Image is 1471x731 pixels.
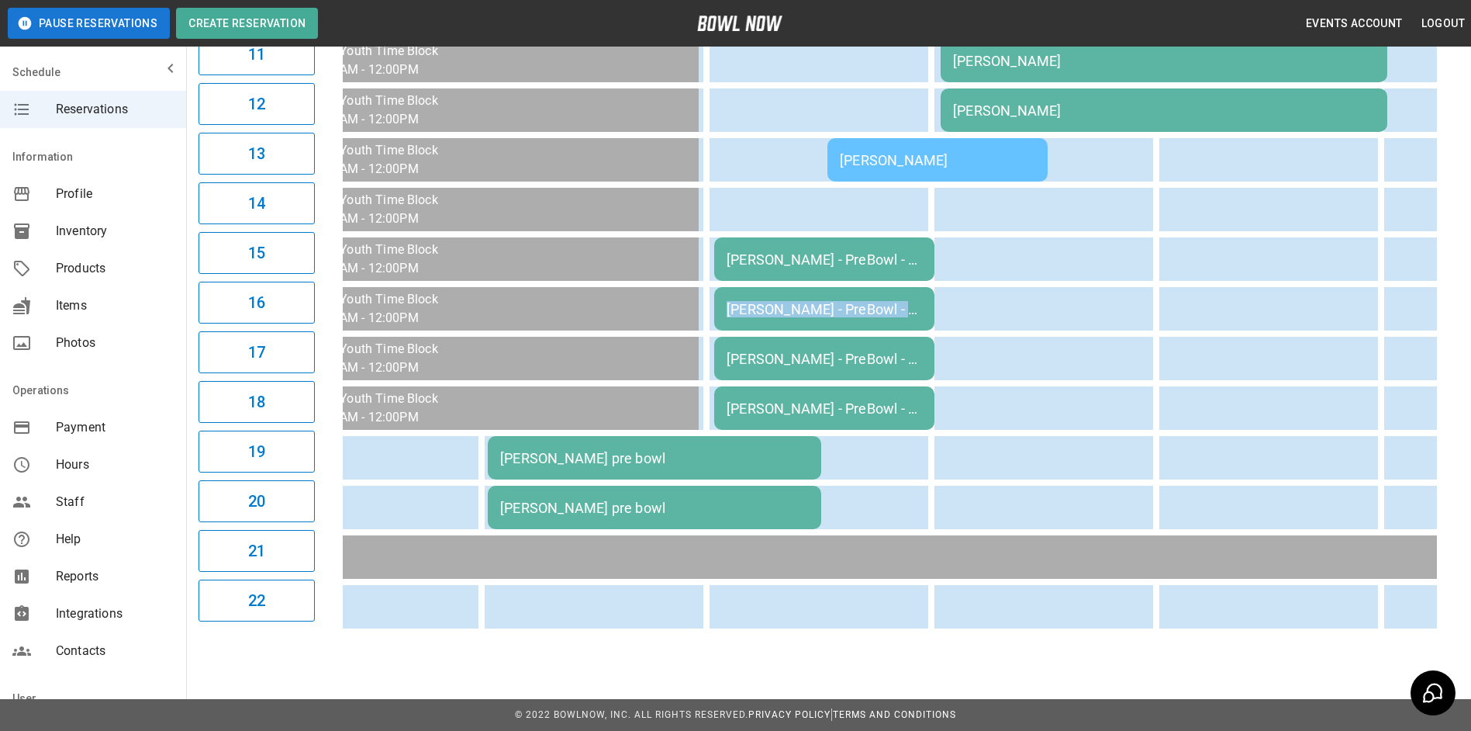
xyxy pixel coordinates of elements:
[176,8,318,39] button: Create Reservation
[727,301,922,317] div: [PERSON_NAME] - PreBowl - 2 Leagues
[56,567,174,586] span: Reports
[500,500,809,516] div: [PERSON_NAME] pre bowl
[199,331,315,373] button: 17
[727,351,922,367] div: [PERSON_NAME] - PreBowl - 2 Leagues
[248,42,265,67] h6: 11
[248,290,265,315] h6: 16
[56,456,174,474] span: Hours
[248,439,265,464] h6: 19
[199,530,315,572] button: 21
[199,232,315,274] button: 15
[56,185,174,203] span: Profile
[56,222,174,241] span: Inventory
[199,182,315,224] button: 14
[248,92,265,116] h6: 12
[56,530,174,549] span: Help
[199,381,315,423] button: 18
[199,133,315,175] button: 13
[248,588,265,613] h6: 22
[8,8,170,39] button: Pause Reservations
[500,450,809,466] div: [PERSON_NAME] pre bowl
[56,296,174,315] span: Items
[248,390,265,414] h6: 18
[248,241,265,265] h6: 15
[248,340,265,365] h6: 17
[56,418,174,437] span: Payment
[248,539,265,563] h6: 21
[833,709,956,720] a: Terms and Conditions
[248,191,265,216] h6: 14
[56,259,174,278] span: Products
[199,33,315,75] button: 11
[953,102,1375,119] div: [PERSON_NAME]
[248,141,265,166] h6: 13
[199,580,315,622] button: 22
[840,152,1035,168] div: [PERSON_NAME]
[199,83,315,125] button: 12
[199,480,315,522] button: 20
[199,282,315,324] button: 16
[1415,9,1471,38] button: Logout
[727,400,922,417] div: [PERSON_NAME] - PreBowl - 2 Leagues
[953,53,1375,69] div: [PERSON_NAME]
[727,251,922,268] div: [PERSON_NAME] - PreBowl - 2 Leagues
[56,642,174,660] span: Contacts
[697,16,782,31] img: logo
[56,605,174,623] span: Integrations
[56,493,174,511] span: Staff
[199,431,315,473] button: 19
[748,709,830,720] a: Privacy Policy
[1300,9,1409,38] button: Events Account
[56,100,174,119] span: Reservations
[515,709,748,720] span: © 2022 BowlNow, Inc. All Rights Reserved.
[56,334,174,352] span: Photos
[248,489,265,514] h6: 20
